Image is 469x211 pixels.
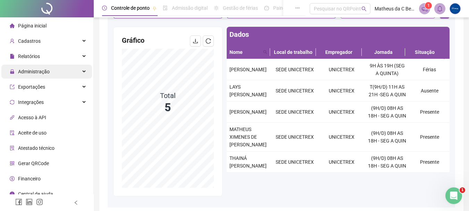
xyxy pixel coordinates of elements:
td: SEDE UNICETREX [271,59,318,80]
sup: 1 [425,2,432,9]
span: dashboard [264,6,269,10]
span: file-done [163,6,168,10]
span: export [10,84,15,89]
span: Integrações [18,99,44,105]
td: Ausente [409,80,450,102]
span: Administração [18,69,50,74]
span: reload [206,38,211,44]
th: Local de trabalho [270,46,316,59]
span: instagram [36,198,43,205]
td: SEDE UNICETREX [271,123,318,152]
span: left [74,200,78,205]
th: Empregador [316,46,362,59]
iframe: Intercom live chat [445,187,462,204]
span: THAINÁ [PERSON_NAME] [229,155,267,169]
span: sun [214,6,219,10]
span: search [361,6,367,11]
span: Gráfico [122,36,144,44]
span: qrcode [10,161,15,166]
td: Presente [409,102,450,123]
span: notification [421,6,428,12]
th: Jornada [362,46,405,59]
td: UNICETREX [318,102,365,123]
span: linkedin [26,198,33,205]
span: Cadastros [18,38,41,44]
span: info-circle [10,192,15,196]
span: download [193,38,198,44]
td: UNICETREX [318,59,365,80]
td: UNICETREX [318,80,365,102]
span: Matheus da C Bezerra - Unicetrex [375,5,415,13]
span: Atestado técnico [18,145,55,151]
span: Gerar QRCode [18,161,49,166]
td: (9H/D) 08H AS 18H - SEG A QUIN [365,152,409,173]
span: dollar [10,176,15,181]
span: solution [10,146,15,151]
span: search [262,47,269,57]
td: (9H/D) 08H AS 18H - SEG A QUIN [365,102,409,123]
td: UNICETREX [318,123,365,152]
td: Férias [409,59,450,80]
span: file [10,54,15,59]
span: 1 [427,3,430,8]
span: api [10,115,15,120]
td: SEDE UNICETREX [271,102,318,123]
span: Painel do DP [273,5,300,11]
td: SEDE UNICETREX [271,152,318,173]
span: Admissão digital [172,5,208,11]
span: Controle de ponto [111,5,150,11]
span: home [10,23,15,28]
span: 1 [460,187,465,193]
span: sync [10,100,15,105]
span: bell [437,6,443,12]
span: user-add [10,39,15,43]
span: ellipsis [295,6,300,10]
span: Dados [229,30,249,39]
td: SEDE UNICETREX [271,80,318,102]
span: Central de ajuda [18,191,53,197]
span: Nome [229,48,260,56]
span: Aceite de uso [18,130,47,136]
span: clock-circle [102,6,107,10]
span: Exportações [18,84,45,90]
span: [PERSON_NAME] [229,109,267,115]
span: [PERSON_NAME] [229,67,267,72]
th: Situação [405,46,444,59]
span: lock [10,69,15,74]
span: search [263,50,267,54]
td: UNICETREX [318,152,365,173]
img: 37643 [450,3,460,14]
span: Página inicial [18,23,47,29]
span: pushpin [152,6,157,10]
span: facebook [15,198,22,205]
td: 9H ÀS 19H (SEG A QUINTA) [365,59,409,80]
span: Acesso à API [18,115,46,120]
td: (9H/D) 08H AS 18H - SEG A QUIN [365,123,409,152]
span: Gestão de férias [223,5,258,11]
span: audit [10,130,15,135]
td: Presente [409,123,450,152]
span: Financeiro [18,176,41,181]
span: LAYS [PERSON_NAME] [229,84,267,97]
td: Presente [409,152,450,173]
td: T(9H/D) 11H AS 21H -SEG A QUIN [365,80,409,102]
span: MATHEUS XIMENES DE [PERSON_NAME] [229,127,267,147]
span: Relatórios [18,54,40,59]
